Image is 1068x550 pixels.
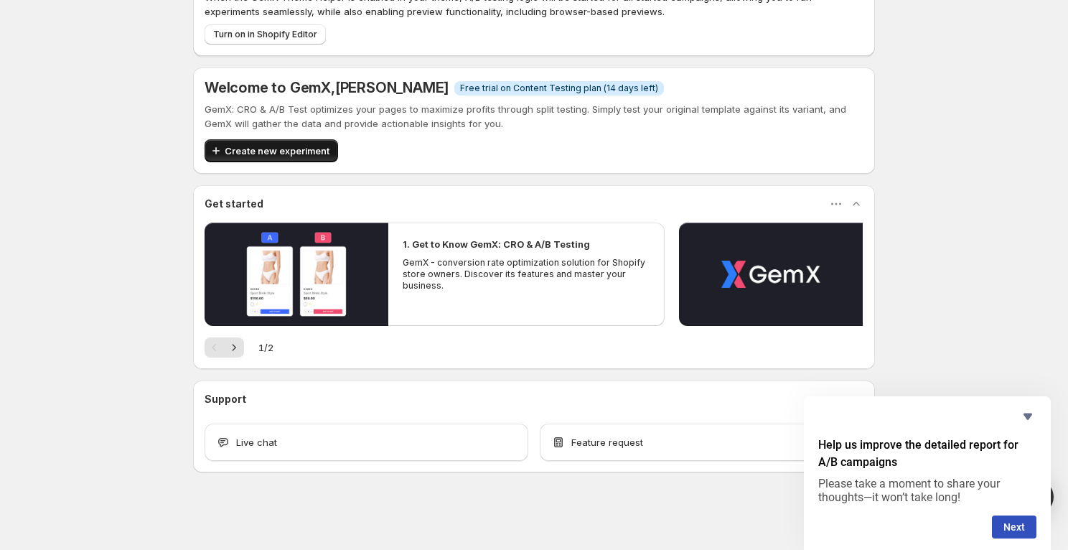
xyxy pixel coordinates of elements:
h5: Welcome to GemX [205,79,449,96]
h3: Get started [205,197,263,211]
button: Next question [992,516,1036,539]
p: Please take a moment to share your thoughts—it won’t take long! [818,477,1036,504]
button: Play video [205,223,388,326]
button: Create new experiment [205,139,338,162]
span: , [PERSON_NAME] [331,79,449,96]
h2: Help us improve the detailed report for A/B campaigns [818,437,1036,471]
span: Free trial on Content Testing plan (14 days left) [460,83,658,94]
button: Play video [679,223,863,326]
div: Help us improve the detailed report for A/B campaigns [818,408,1036,539]
span: Live chat [236,435,277,449]
span: Create new experiment [225,144,329,158]
h2: 1. Get to Know GemX: CRO & A/B Testing [403,237,590,251]
button: Turn on in Shopify Editor [205,24,326,45]
span: Turn on in Shopify Editor [213,29,317,40]
h3: Support [205,392,246,406]
span: Feature request [571,435,643,449]
nav: Pagination [205,337,244,358]
span: 1 / 2 [258,340,273,355]
p: GemX: CRO & A/B Test optimizes your pages to maximize profits through split testing. Simply test ... [205,102,863,131]
p: GemX - conversion rate optimization solution for Shopify store owners. Discover its features and ... [403,257,650,292]
button: Hide survey [1019,408,1036,425]
button: Next [224,337,244,358]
